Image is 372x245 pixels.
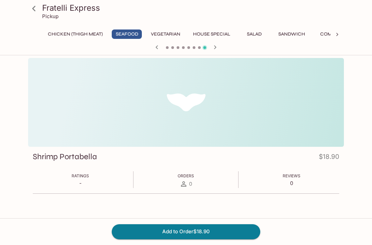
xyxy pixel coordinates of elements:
[314,29,344,39] button: Combo
[189,181,192,187] span: 0
[319,151,339,165] h4: $18.90
[147,29,184,39] button: Vegetarian
[275,29,309,39] button: Sandwich
[42,3,341,13] h3: Fratelli Express
[189,29,234,39] button: House Special
[42,13,59,19] p: Pickup
[28,58,344,147] div: Shrimp Portabella
[112,224,260,239] button: Add to Order$18.90
[283,180,300,186] p: 0
[33,151,97,162] h3: Shrimp Portabella
[283,173,300,178] span: Reviews
[178,173,194,178] span: Orders
[72,180,89,186] p: -
[239,29,269,39] button: Salad
[44,29,106,39] button: Chicken (Thigh Meat)
[72,173,89,178] span: Ratings
[112,29,142,39] button: Seafood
